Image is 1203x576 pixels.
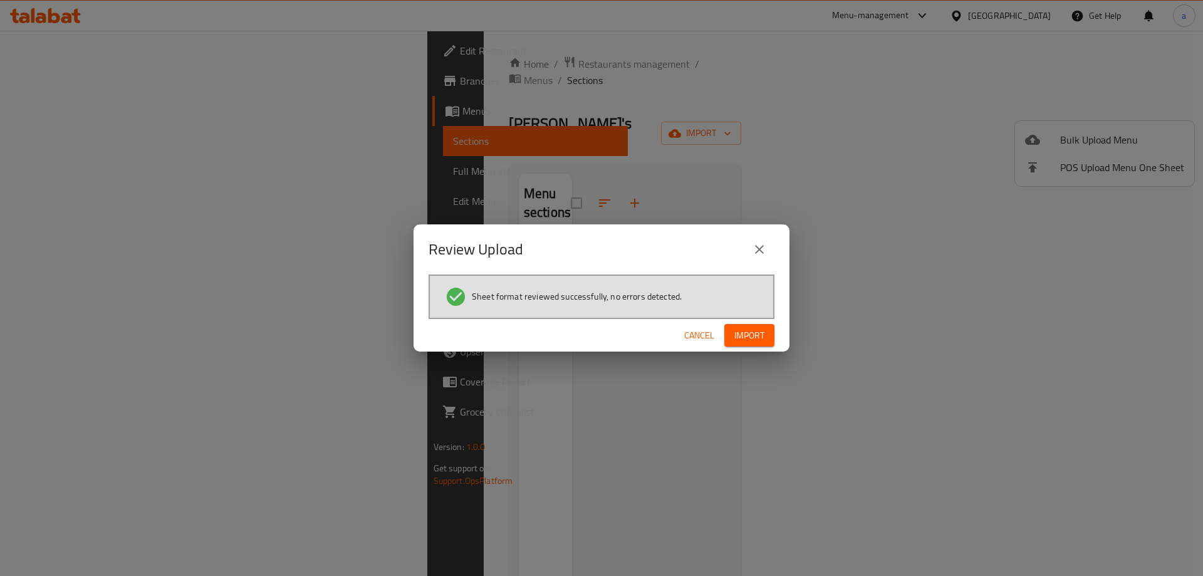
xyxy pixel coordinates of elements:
[724,324,774,347] button: Import
[734,328,764,343] span: Import
[679,324,719,347] button: Cancel
[744,234,774,264] button: close
[429,239,523,259] h2: Review Upload
[684,328,714,343] span: Cancel
[472,290,682,303] span: Sheet format reviewed successfully, no errors detected.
